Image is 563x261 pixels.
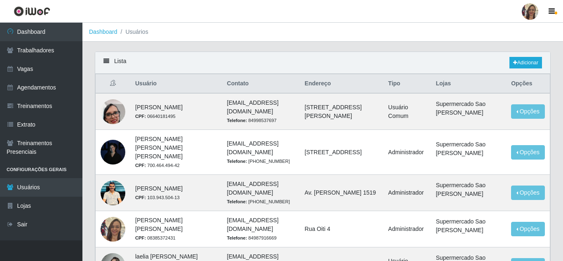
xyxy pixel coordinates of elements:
li: Supermercado Sao [PERSON_NAME] [436,217,501,235]
th: Tipo [383,74,431,94]
td: Av. [PERSON_NAME] 1519 [300,175,383,211]
td: Administrador [383,211,431,247]
small: [PHONE_NUMBER] [227,199,290,204]
div: Lista [95,52,550,74]
td: [EMAIL_ADDRESS][DOMAIN_NAME] [222,130,300,175]
button: Opções [511,104,545,119]
td: [PERSON_NAME] [PERSON_NAME] [PERSON_NAME] [130,130,222,175]
strong: CPF: [135,235,146,240]
li: Supermercado Sao [PERSON_NAME] [436,100,501,117]
a: Adicionar [509,57,542,68]
td: Administrador [383,175,431,211]
td: [STREET_ADDRESS] [300,130,383,175]
td: [STREET_ADDRESS][PERSON_NAME] [300,93,383,130]
strong: CPF: [135,114,146,119]
th: Opções [506,74,550,94]
strong: Telefone: [227,235,247,240]
td: Usuário Comum [383,93,431,130]
small: 08385372431 [135,235,176,240]
a: Dashboard [89,28,117,35]
small: [PHONE_NUMBER] [227,159,290,164]
button: Opções [511,186,545,200]
td: [EMAIL_ADDRESS][DOMAIN_NAME] [222,93,300,130]
nav: breadcrumb [82,23,563,42]
td: [PERSON_NAME] [130,93,222,130]
td: Administrador [383,130,431,175]
img: CoreUI Logo [14,6,50,16]
td: Rua Oiti 4 [300,211,383,247]
small: 84987916669 [227,235,277,240]
li: Supermercado Sao [PERSON_NAME] [436,181,501,198]
strong: CPF: [135,163,146,168]
th: Lojas [431,74,506,94]
li: Usuários [117,28,148,36]
strong: CPF: [135,195,146,200]
strong: Telefone: [227,118,247,123]
td: [PERSON_NAME] [PERSON_NAME] [130,211,222,247]
strong: Telefone: [227,199,247,204]
li: Supermercado Sao [PERSON_NAME] [436,140,501,158]
th: Endereço [300,74,383,94]
th: Usuário [130,74,222,94]
th: Contato [222,74,300,94]
small: 103.943.504-13 [135,195,180,200]
td: [EMAIL_ADDRESS][DOMAIN_NAME] [222,175,300,211]
small: 84998537697 [227,118,277,123]
strong: Telefone: [227,159,247,164]
small: 06640181495 [135,114,176,119]
td: [EMAIL_ADDRESS][DOMAIN_NAME] [222,211,300,247]
button: Opções [511,222,545,236]
small: 700.464.494-42 [135,163,180,168]
td: [PERSON_NAME] [130,175,222,211]
button: Opções [511,145,545,160]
